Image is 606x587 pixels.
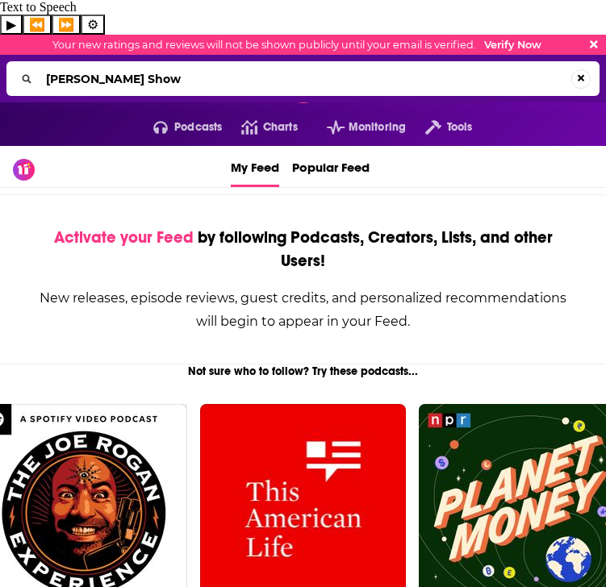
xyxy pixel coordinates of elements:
[231,149,279,185] span: My Feed
[40,66,571,92] input: Search...
[307,114,406,140] button: open menu
[174,116,222,139] span: Podcasts
[447,116,473,139] span: Tools
[52,15,81,35] button: Forward
[406,114,472,140] button: open menu
[231,146,279,187] a: My Feed
[134,114,223,140] button: open menu
[54,227,194,248] span: Activate your Feed
[292,149,370,185] span: Popular Feed
[292,146,370,187] a: Popular Feed
[40,286,566,333] div: New releases, episode reviews, guest credits, and personalized recommendations will begin to appe...
[222,114,297,140] a: Charts
[81,15,105,35] button: Settings
[349,116,406,139] span: Monitoring
[263,116,298,139] span: Charts
[484,39,541,51] a: Verify Now
[23,15,52,35] button: Previous
[40,226,566,273] div: by following Podcasts, Creators, Lists, and other Users!
[52,39,541,51] div: Your new ratings and reviews will not be shown publicly until your email is verified.
[6,61,600,96] div: Search...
